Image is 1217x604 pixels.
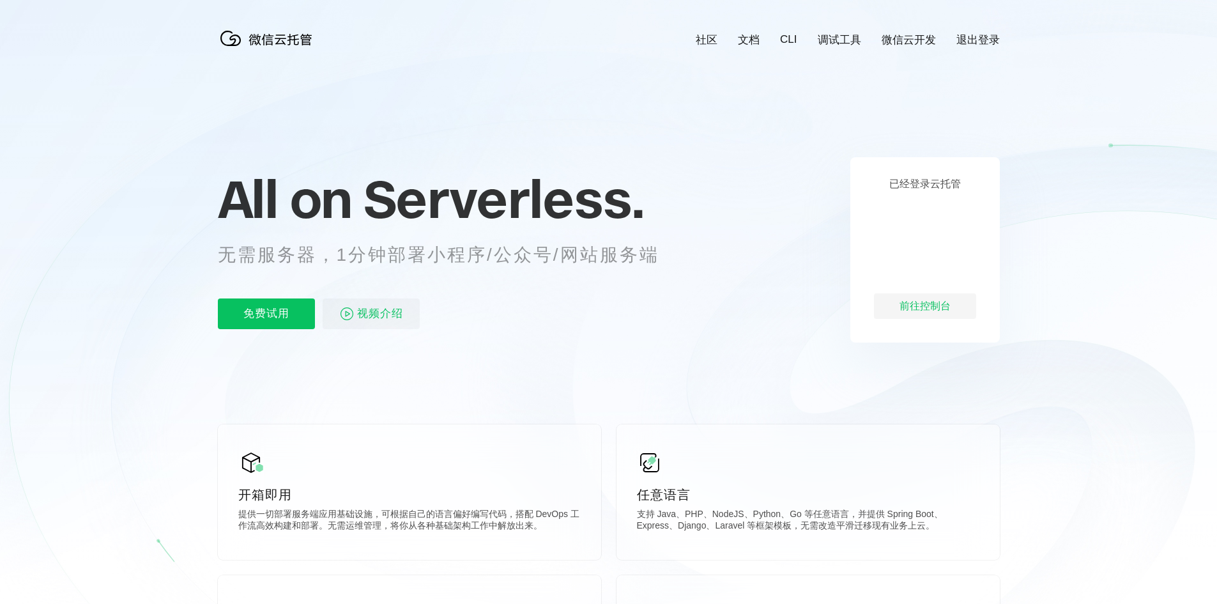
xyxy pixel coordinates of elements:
p: 免费试用 [218,298,315,329]
a: 调试工具 [818,33,861,47]
a: 文档 [738,33,760,47]
a: 微信云开发 [882,33,936,47]
span: 视频介绍 [357,298,403,329]
p: 开箱即用 [238,486,581,504]
div: 前往控制台 [874,293,976,319]
p: 无需服务器，1分钟部署小程序/公众号/网站服务端 [218,242,683,268]
p: 已经登录云托管 [889,178,961,191]
a: 社区 [696,33,717,47]
p: 提供一切部署服务端应用基础设施，可根据自己的语言偏好编写代码，搭配 DevOps 工作流高效构建和部署。无需运维管理，将你从各种基础架构工作中解放出来。 [238,509,581,534]
img: video_play.svg [339,306,355,321]
span: All on [218,167,351,231]
p: 支持 Java、PHP、NodeJS、Python、Go 等任意语言，并提供 Spring Boot、Express、Django、Laravel 等框架模板，无需改造平滑迁移现有业务上云。 [637,509,979,534]
p: 任意语言 [637,486,979,504]
img: 微信云托管 [218,26,320,51]
a: 退出登录 [956,33,1000,47]
a: 微信云托管 [218,42,320,53]
span: Serverless. [364,167,644,231]
a: CLI [780,33,797,46]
